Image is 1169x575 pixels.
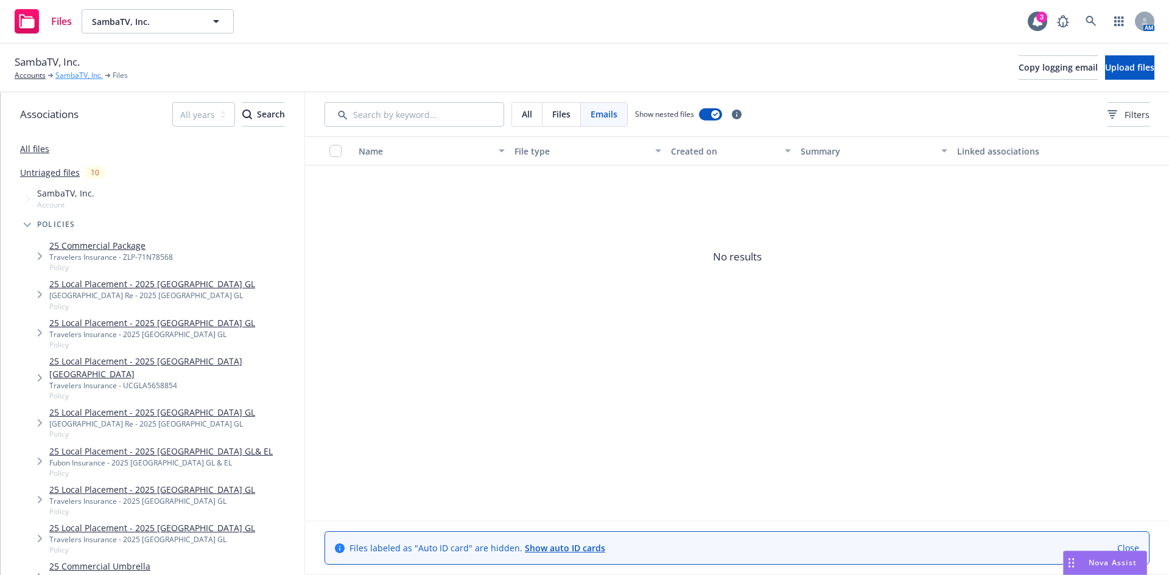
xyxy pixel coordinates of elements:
a: 25 Local Placement - 2025 [GEOGRAPHIC_DATA] GL [49,483,255,496]
div: Search [242,103,285,126]
div: Travelers Insurance - 2025 [GEOGRAPHIC_DATA] GL [49,496,255,506]
button: Nova Assist [1063,551,1147,575]
span: Policies [37,221,75,228]
span: SambaTV, Inc. [37,187,94,200]
button: Name [354,136,510,166]
input: Search by keyword... [325,102,504,127]
span: Policy [49,506,255,517]
div: 10 [85,166,105,179]
div: Created on [671,145,778,158]
a: 25 Local Placement - 2025 [GEOGRAPHIC_DATA] GL [49,316,255,329]
a: 25 Commercial Umbrella [49,560,174,573]
div: File type [514,145,647,158]
span: Filters [1125,108,1150,121]
div: Drag to move [1064,551,1079,574]
span: Policy [49,340,255,350]
div: [GEOGRAPHIC_DATA] Re - 2025 [GEOGRAPHIC_DATA] GL [49,290,255,301]
span: No results [305,166,1169,348]
button: SambaTV, Inc. [82,9,234,33]
button: File type [510,136,665,166]
span: Policy [49,262,173,273]
span: Filters [1108,108,1150,121]
button: Summary [796,136,952,166]
div: Travelers Insurance - 2025 [GEOGRAPHIC_DATA] GL [49,534,255,545]
button: Upload files [1105,55,1154,80]
a: Show auto ID cards [525,542,605,554]
span: All [522,108,532,120]
div: Travelers Insurance - ZLP-71N78568 [49,252,173,262]
span: Policy [49,545,255,555]
span: Associations [20,106,79,122]
span: Files [552,108,570,120]
button: Created on [666,136,796,166]
span: Nova Assist [1089,557,1137,568]
button: Linked associations [952,136,1108,166]
a: Search [1079,9,1103,33]
a: 25 Local Placement - 2025 [GEOGRAPHIC_DATA] GL [49,406,255,419]
span: Upload files [1105,61,1154,73]
span: Policy [49,468,273,478]
div: [GEOGRAPHIC_DATA] Re - 2025 [GEOGRAPHIC_DATA] GL [49,419,255,429]
svg: Search [242,110,252,119]
a: 25 Commercial Package [49,239,173,252]
div: Summary [801,145,933,158]
span: Files [51,16,72,26]
span: Files labeled as "Auto ID card" are hidden. [349,542,605,554]
button: Filters [1108,102,1150,127]
span: Copy logging email [1019,61,1098,73]
span: SambaTV, Inc. [92,15,197,28]
button: SearchSearch [242,102,285,127]
a: Untriaged files [20,166,80,179]
div: Fubon Insurance - 2025 [GEOGRAPHIC_DATA] GL & EL [49,458,273,468]
span: Show nested files [635,109,694,119]
span: Policy [49,391,300,401]
input: Select all [329,145,342,157]
span: Policy [49,429,255,439]
a: Close [1117,542,1139,554]
a: Accounts [15,70,46,81]
a: 25 Local Placement - 2025 [GEOGRAPHIC_DATA] GL [49,277,255,290]
div: Travelers Insurance - UCGLA5658854 [49,380,300,391]
a: SambaTV, Inc. [55,70,103,81]
div: Name [359,145,491,158]
div: Travelers Insurance - 2025 [GEOGRAPHIC_DATA] GL [49,329,255,340]
a: All files [20,143,49,155]
a: Switch app [1107,9,1131,33]
span: Files [113,70,128,81]
span: Emails [591,108,617,120]
span: Account [37,200,94,210]
span: Policy [49,301,255,312]
div: 3 [1036,12,1047,23]
span: SambaTV, Inc. [15,54,80,70]
button: Copy logging email [1019,55,1098,80]
a: 25 Local Placement - 2025 [GEOGRAPHIC_DATA] GL& EL [49,445,273,458]
a: Files [10,4,77,38]
a: Report a Bug [1051,9,1075,33]
a: 25 Local Placement - 2025 [GEOGRAPHIC_DATA] [GEOGRAPHIC_DATA] [49,355,300,380]
div: Linked associations [957,145,1103,158]
a: 25 Local Placement - 2025 [GEOGRAPHIC_DATA] GL [49,521,255,534]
